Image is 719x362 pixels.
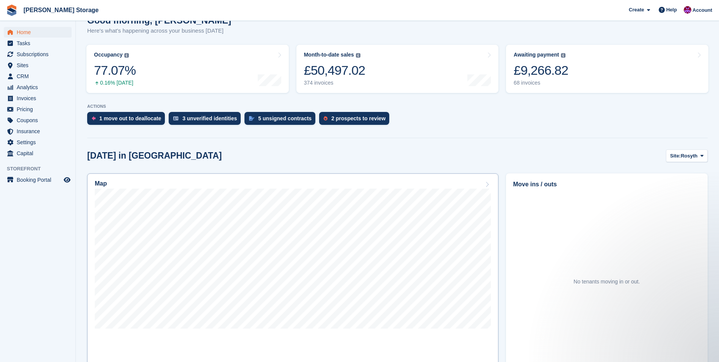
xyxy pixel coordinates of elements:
img: verify_identity-adf6edd0f0f0b5bbfe63781bf79b02c33cf7c696d77639b501bdc392416b5a36.svg [173,116,179,121]
p: Here's what's happening across your business [DATE] [87,27,231,35]
span: Pricing [17,104,62,115]
span: Settings [17,137,62,148]
a: 3 unverified identities [169,112,244,129]
span: Sites [17,60,62,71]
span: Help [666,6,677,14]
div: 0.16% [DATE] [94,80,136,86]
div: 1 move out to deallocate [99,115,161,121]
a: Preview store [63,175,72,184]
span: Analytics [17,82,62,93]
span: Storefront [7,165,75,173]
img: icon-info-grey-7440780725fd019a000dd9b08b2336e03edf1995a4989e88bcd33f0948082b44.svg [356,53,360,58]
div: 77.07% [94,63,136,78]
a: menu [4,60,72,71]
img: icon-info-grey-7440780725fd019a000dd9b08b2336e03edf1995a4989e88bcd33f0948082b44.svg [561,53,565,58]
img: Audra Whitelaw [684,6,691,14]
span: Subscriptions [17,49,62,60]
button: Site: Rosyth [666,150,708,162]
span: Account [692,6,712,14]
img: contract_signature_icon-13c848040528278c33f63329250d36e43548de30e8caae1d1a13099fd9432cc5.svg [249,116,254,121]
span: Rosyth [681,152,697,160]
span: Home [17,27,62,38]
span: Create [629,6,644,14]
div: No tenants moving in or out. [573,278,640,286]
a: menu [4,104,72,115]
span: Invoices [17,93,62,104]
a: menu [4,175,72,185]
p: ACTIONS [87,104,708,109]
span: Booking Portal [17,175,62,185]
div: £50,497.02 [304,63,365,78]
div: 2 prospects to review [331,115,385,121]
span: Coupons [17,115,62,126]
img: move_outs_to_deallocate_icon-f764333ba52eb49d3ac5e1228854f67142a1ed5810a6f6cc68b1a99e826820c5.svg [92,116,96,121]
div: Awaiting payment [514,52,559,58]
span: CRM [17,71,62,82]
h2: Move ins / outs [513,180,700,189]
div: 68 invoices [514,80,568,86]
div: Occupancy [94,52,122,58]
div: 5 unsigned contracts [258,115,312,121]
a: menu [4,49,72,60]
a: menu [4,82,72,93]
img: prospect-51fa495bee0391a8d652442698ab0144808aea92771e9ea1ae160a38d050c398.svg [324,116,327,121]
div: 374 invoices [304,80,365,86]
a: [PERSON_NAME] Storage [20,4,102,16]
a: Occupancy 77.07% 0.16% [DATE] [86,45,289,93]
a: Month-to-date sales £50,497.02 374 invoices [296,45,499,93]
a: menu [4,115,72,126]
a: menu [4,27,72,38]
div: £9,266.82 [514,63,568,78]
a: 1 move out to deallocate [87,112,169,129]
a: 2 prospects to review [319,112,393,129]
div: 3 unverified identities [182,115,237,121]
a: 5 unsigned contracts [244,112,319,129]
h2: [DATE] in [GEOGRAPHIC_DATA] [87,151,222,161]
span: Tasks [17,38,62,49]
a: menu [4,71,72,82]
h2: Map [95,180,107,187]
a: menu [4,148,72,159]
a: menu [4,38,72,49]
a: Awaiting payment £9,266.82 68 invoices [506,45,708,93]
img: stora-icon-8386f47178a22dfd0bd8f6a31ec36ba5ce8667c1dd55bd0f319d3a0aa187defe.svg [6,5,17,16]
a: menu [4,137,72,148]
img: icon-info-grey-7440780725fd019a000dd9b08b2336e03edf1995a4989e88bcd33f0948082b44.svg [124,53,129,58]
span: Site: [670,152,681,160]
div: Month-to-date sales [304,52,354,58]
span: Insurance [17,126,62,137]
a: menu [4,93,72,104]
a: menu [4,126,72,137]
span: Capital [17,148,62,159]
